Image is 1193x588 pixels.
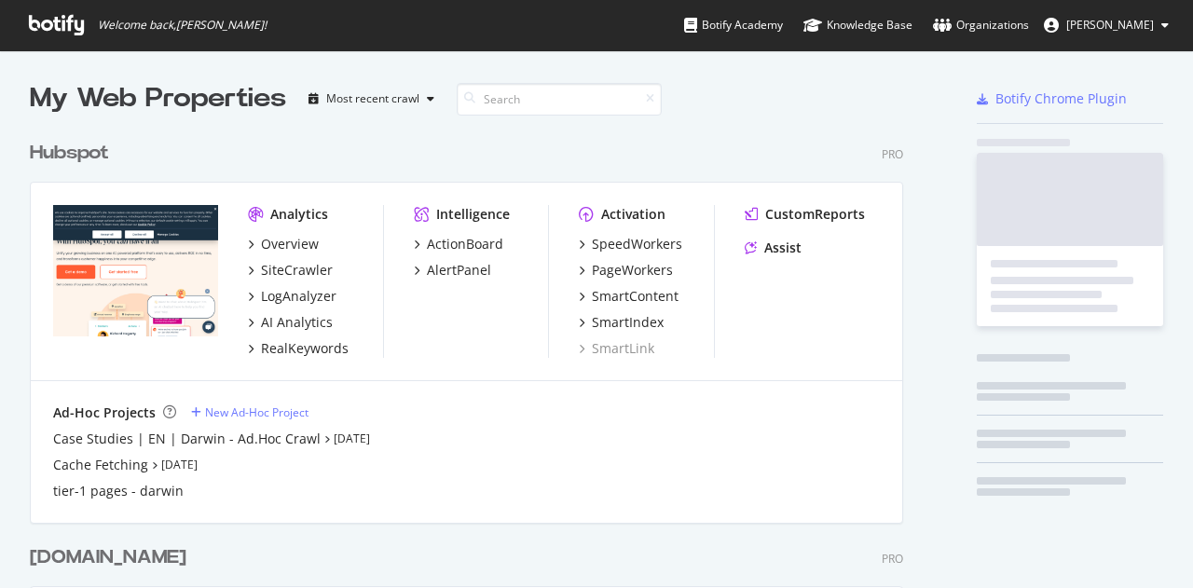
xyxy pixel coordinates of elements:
a: ActionBoard [414,235,503,253]
div: Overview [261,235,319,253]
div: Pro [882,146,903,162]
div: LogAnalyzer [261,287,336,306]
a: SpeedWorkers [579,235,682,253]
div: Analytics [270,205,328,224]
button: [PERSON_NAME] [1029,10,1184,40]
div: AI Analytics [261,313,333,332]
a: Assist [745,239,802,257]
a: Hubspot [30,140,117,167]
a: CustomReports [745,205,865,224]
div: ActionBoard [427,235,503,253]
span: Welcome back, [PERSON_NAME] ! [98,18,267,33]
div: Intelligence [436,205,510,224]
div: Activation [601,205,665,224]
a: SiteCrawler [248,261,333,280]
div: Organizations [933,16,1029,34]
div: [DOMAIN_NAME] [30,544,186,571]
button: Most recent crawl [301,84,442,114]
a: [DATE] [161,457,198,472]
div: Botify Chrome Plugin [995,89,1127,108]
a: AI Analytics [248,313,333,332]
div: Assist [764,239,802,257]
div: Pro [882,551,903,567]
a: [DATE] [334,431,370,446]
div: Ad-Hoc Projects [53,403,156,422]
input: Search [457,83,662,116]
div: SiteCrawler [261,261,333,280]
a: SmartLink [579,339,654,358]
div: Knowledge Base [803,16,912,34]
a: RealKeywords [248,339,349,358]
a: SmartIndex [579,313,664,332]
div: Most recent crawl [326,93,419,104]
div: CustomReports [765,205,865,224]
div: Hubspot [30,140,109,167]
div: SmartContent [592,287,679,306]
a: AlertPanel [414,261,491,280]
div: New Ad-Hoc Project [205,404,309,420]
div: My Web Properties [30,80,286,117]
img: hubspot.com [53,205,218,337]
div: RealKeywords [261,339,349,358]
a: Overview [248,235,319,253]
a: New Ad-Hoc Project [191,404,309,420]
div: SmartIndex [592,313,664,332]
div: AlertPanel [427,261,491,280]
a: LogAnalyzer [248,287,336,306]
a: PageWorkers [579,261,673,280]
div: SpeedWorkers [592,235,682,253]
a: SmartContent [579,287,679,306]
div: Botify Academy [684,16,783,34]
a: tier-1 pages - darwin [53,482,184,500]
a: Case Studies | EN | Darwin - Ad.Hoc Crawl [53,430,321,448]
a: [DOMAIN_NAME] [30,544,194,571]
div: PageWorkers [592,261,673,280]
a: Cache Fetching [53,456,148,474]
span: Victor Pan [1066,17,1154,33]
a: Botify Chrome Plugin [977,89,1127,108]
